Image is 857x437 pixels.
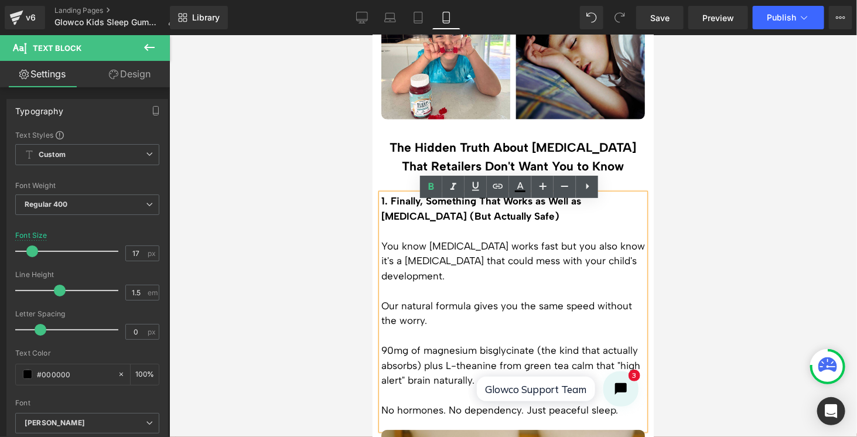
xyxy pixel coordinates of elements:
[148,250,158,257] span: px
[9,308,272,353] p: 90mg of magnesium bisglycinate (the kind that actually absorbs) plus L-theanine from green tea ca...
[148,328,158,336] span: px
[767,13,796,22] span: Publish
[25,418,85,428] i: [PERSON_NAME]
[829,6,852,29] button: More
[688,6,748,29] a: Preview
[170,6,228,29] a: New Library
[15,100,63,116] div: Typography
[192,12,220,23] span: Library
[376,6,404,29] a: Laptop
[148,289,158,296] span: em
[54,6,185,15] a: Landing Pages
[404,6,432,29] a: Tablet
[15,231,47,240] div: Font Size
[54,18,163,27] span: Glowco Kids Sleep Gummies
[37,368,112,381] input: Color
[25,200,68,209] b: Regular 400
[9,265,260,292] span: Our natural formula gives you the same speed without the worry.
[5,6,45,29] a: v6
[23,10,38,25] div: v6
[817,397,845,425] div: Open Intercom Messenger
[702,12,734,24] span: Preview
[9,103,272,140] h2: The Hidden Truth About [MEDICAL_DATA] That Retailers Don't Want You to Know
[753,6,824,29] button: Publish
[9,204,272,249] p: You know [MEDICAL_DATA] works fast but you also know it's a [MEDICAL_DATA] that could mess with y...
[348,6,376,29] a: Desktop
[15,349,159,357] div: Text Color
[15,310,159,318] div: Letter Spacing
[650,12,670,24] span: Save
[580,6,603,29] button: Undo
[9,368,272,383] p: No hormones. No dependency. Just peaceful sleep.
[15,130,159,139] div: Text Styles
[33,43,81,53] span: Text Block
[87,61,172,87] a: Design
[131,364,159,385] div: %
[9,160,209,187] b: 1. Finally, Something That Works as Well as [MEDICAL_DATA] (But Actually Safe)
[15,399,159,407] div: Font
[608,6,631,29] button: Redo
[95,326,276,381] iframe: Tidio Chat
[15,271,159,279] div: Line Height
[39,150,66,160] b: Custom
[15,182,159,190] div: Font Weight
[432,6,460,29] a: Mobile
